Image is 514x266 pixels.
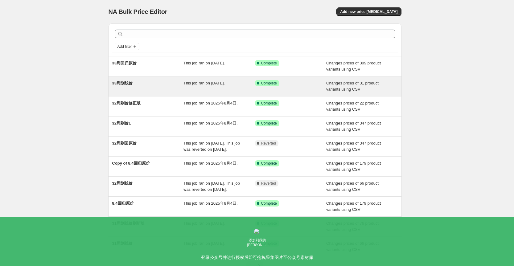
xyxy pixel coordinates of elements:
span: This job ran on 2025年8月4日. [183,121,238,125]
span: NA Bulk Price Editor [109,8,167,15]
span: Complete [261,61,277,66]
button: Add new price [MEDICAL_DATA] [336,7,401,16]
span: Changes prices of 179 product variants using CSV [326,201,381,212]
span: Changes prices of 347 product variants using CSV [326,141,381,152]
span: This job ran on [DATE]. This job was reverted on [DATE]. [183,181,240,192]
span: 33周回归原价 [112,61,137,65]
span: Complete [261,121,277,126]
span: This job ran on 2025年8月4日. [183,161,238,166]
span: Changes prices of 309 product variants using CSV [326,61,381,72]
span: This job ran on [DATE]. [183,61,225,65]
span: Changes prices of 31 product variants using CSV [326,81,379,92]
span: Changes prices of 347 product variants using CSV [326,121,381,132]
span: This job ran on [DATE]. This job was reverted on [DATE]. [183,141,240,152]
span: This job ran on 2025年8月4日. [183,101,238,105]
span: 32周刷价1 [112,121,131,125]
span: Add filter [117,44,132,49]
span: Copy of 8.4回归原价 [112,161,150,166]
span: Complete [261,81,277,86]
span: 32周划线价 [112,181,133,186]
span: Reverted [261,141,276,146]
span: 32周刷回原价 [112,141,137,145]
span: This job ran on [DATE]. [183,81,225,85]
span: Complete [261,101,277,106]
span: Reverted [261,181,276,186]
span: Changes prices of 22 product variants using CSV [326,101,379,112]
span: Complete [261,201,277,206]
button: Add filter [115,43,139,50]
span: Changes prices of 179 product variants using CSV [326,161,381,172]
span: Add new price [MEDICAL_DATA] [340,9,397,14]
span: 8.4回归原价 [112,201,134,206]
span: This job ran on 2025年8月4日. [183,201,238,206]
span: Changes prices of 66 product variants using CSV [326,181,379,192]
span: 32周刷价修正版 [112,101,141,105]
span: Complete [261,161,277,166]
span: 33周划线价 [112,81,133,85]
